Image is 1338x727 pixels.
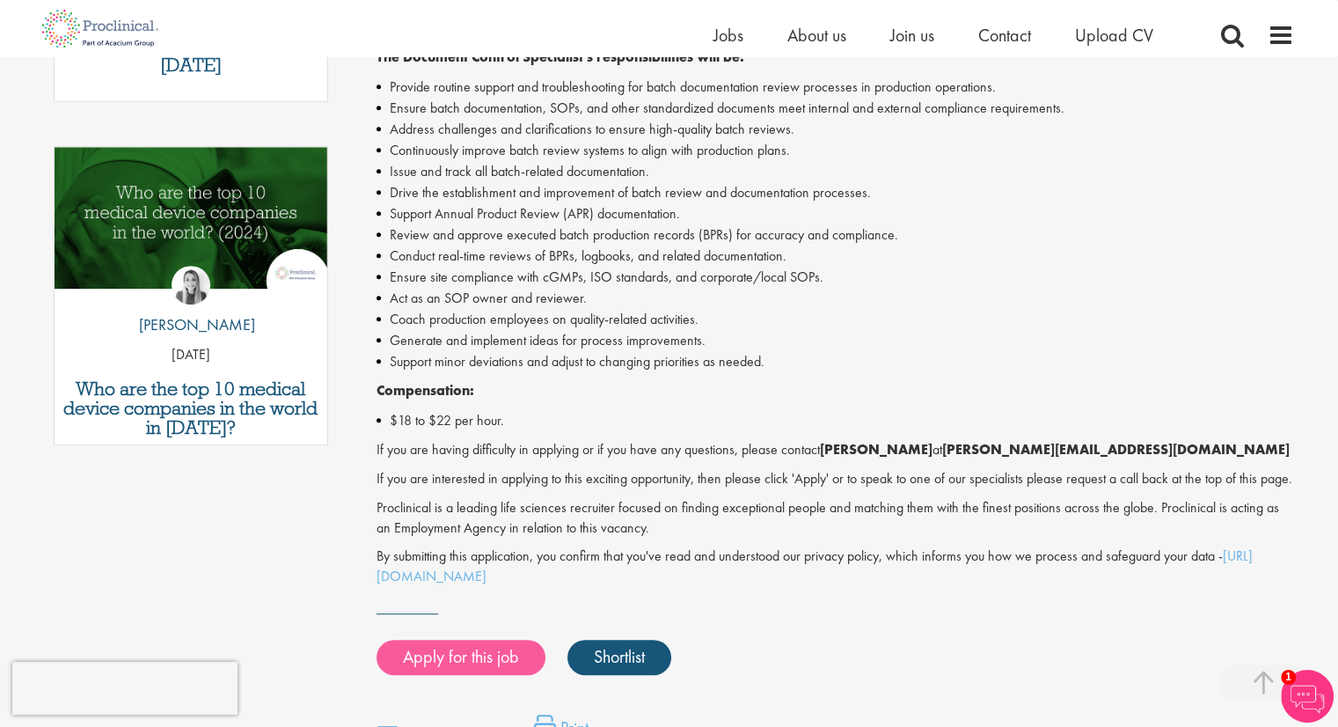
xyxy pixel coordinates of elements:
[377,246,1294,267] li: Conduct real-time reviews of BPRs, logbooks, and related documentation.
[890,24,934,47] a: Join us
[377,119,1294,140] li: Address challenges and clarifications to ensure high-quality batch reviews.
[377,77,1294,98] li: Provide routine support and troubleshooting for batch documentation review processes in productio...
[377,309,1294,330] li: Coach production employees on quality-related activities.
[377,469,1294,489] p: If you are interested in applying to this exciting opportunity, then please click 'Apply' or to s...
[377,98,1294,119] li: Ensure batch documentation, SOPs, and other standardized documents meet internal and external com...
[126,313,255,336] p: [PERSON_NAME]
[377,440,1294,460] p: If you are having difficulty in applying or if you have any questions, please contact at
[377,498,1294,539] p: Proclinical is a leading life sciences recruiter focused on finding exceptional people and matchi...
[377,330,1294,351] li: Generate and implement ideas for process improvements.
[377,381,474,400] strong: Compensation:
[55,345,328,365] p: [DATE]
[12,662,238,715] iframe: reCAPTCHA
[172,266,210,305] img: Hannah Burke
[126,266,255,345] a: Hannah Burke [PERSON_NAME]
[377,351,1294,372] li: Support minor deviations and adjust to changing priorities as needed.
[1281,670,1334,723] img: Chatbot
[377,547,1294,587] p: By submitting this application, you confirm that you've read and understood our privacy policy, w...
[377,640,545,675] a: Apply for this job
[377,224,1294,246] li: Review and approve executed batch production records (BPRs) for accuracy and compliance.
[1281,670,1296,685] span: 1
[55,147,328,289] img: Top 10 Medical Device Companies 2024
[377,161,1294,182] li: Issue and track all batch-related documentation.
[55,147,328,303] a: Link to a post
[377,140,1294,161] li: Continuously improve batch review systems to align with production plans.
[377,203,1294,224] li: Support Annual Product Review (APR) documentation.
[820,440,932,459] strong: [PERSON_NAME]
[942,440,1290,459] strong: [PERSON_NAME][EMAIL_ADDRESS][DOMAIN_NAME]
[787,24,846,47] a: About us
[63,379,319,437] a: Who are the top 10 medical device companies in the world in [DATE]?
[377,410,1294,431] li: $18 to $22 per hour.
[377,547,1253,585] a: [URL][DOMAIN_NAME]
[567,640,671,675] a: Shortlist
[978,24,1031,47] a: Contact
[713,24,743,47] a: Jobs
[377,267,1294,288] li: Ensure site compliance with cGMPs, ISO standards, and corporate/local SOPs.
[377,288,1294,309] li: Act as an SOP owner and reviewer.
[1075,24,1153,47] a: Upload CV
[377,182,1294,203] li: Drive the establishment and improvement of batch review and documentation processes.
